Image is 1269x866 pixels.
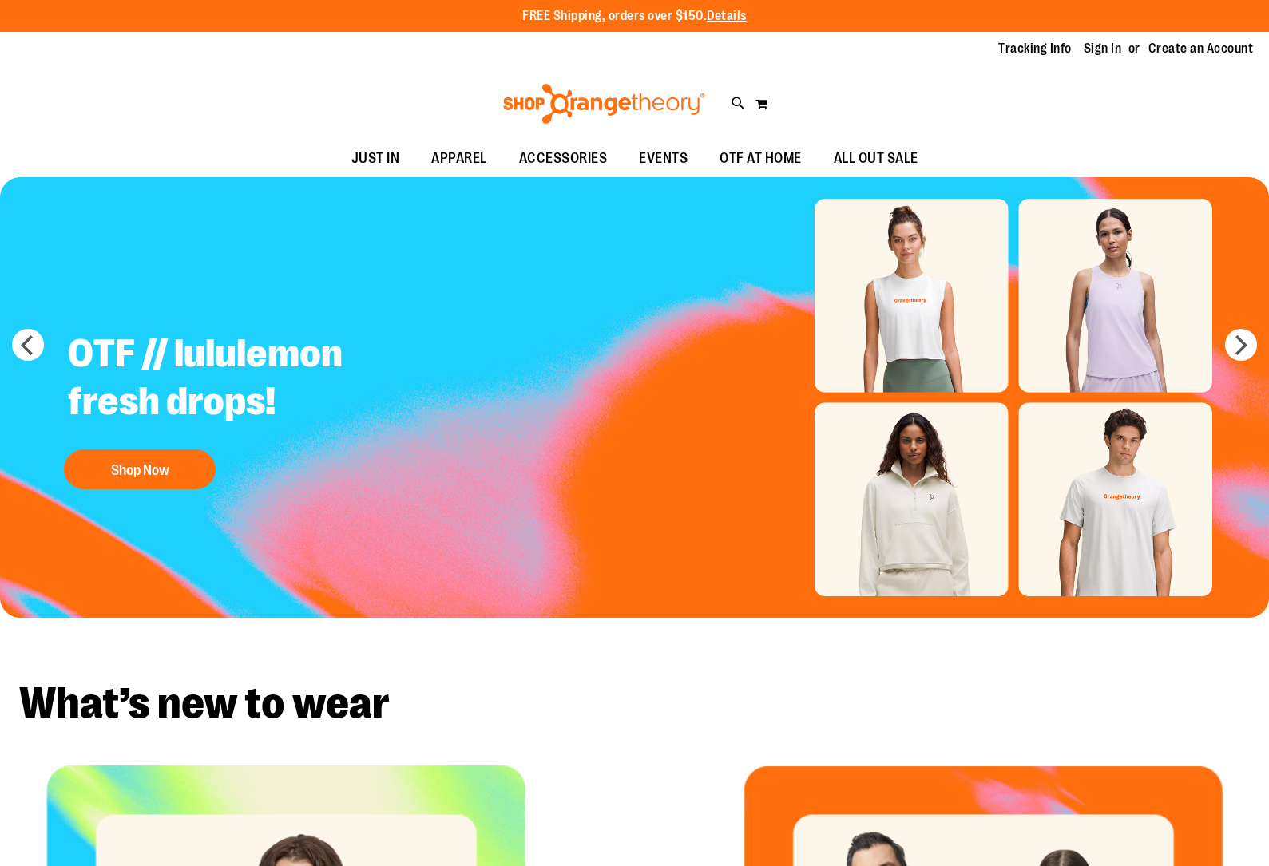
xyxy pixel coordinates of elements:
span: OTF AT HOME [720,140,802,176]
span: ACCESSORIES [519,140,608,176]
a: Sign In [1084,40,1122,57]
h2: What’s new to wear [19,682,1250,726]
span: JUST IN [351,140,400,176]
a: Tracking Info [998,40,1072,57]
img: Shop Orangetheory [501,84,708,124]
button: prev [12,329,44,361]
a: OTF // lululemon fresh drops! Shop Now [56,318,453,497]
a: Details [707,9,747,23]
h2: OTF // lululemon fresh drops! [56,318,453,441]
p: FREE Shipping, orders over $150. [522,7,747,26]
button: Shop Now [64,449,216,489]
button: next [1225,329,1257,361]
span: EVENTS [639,140,688,176]
span: APPAREL [431,140,487,176]
a: Create an Account [1148,40,1254,57]
span: ALL OUT SALE [834,140,918,176]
